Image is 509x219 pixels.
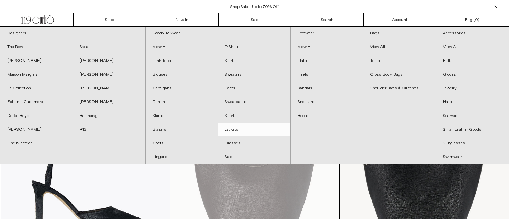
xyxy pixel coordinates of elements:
a: View All [363,40,435,54]
a: Bags [363,27,435,40]
a: Denim [146,95,218,109]
a: Blazers [146,123,218,136]
a: Maison Margiela [0,68,73,81]
a: Swimwear [436,150,509,164]
a: Sacai [73,40,145,54]
a: Shoulder Bags & Clutches [363,81,435,95]
a: Designers [0,27,145,40]
a: Search [291,13,364,26]
a: Jewelry [436,81,509,95]
a: Sweaters [218,68,290,81]
a: Bag () [436,13,509,26]
a: Ready To Wear [146,27,291,40]
a: Footwear [291,27,363,40]
a: View All [291,40,363,54]
a: Accessories [436,27,509,40]
a: [PERSON_NAME] [73,68,145,81]
a: Tank Tops [146,54,218,68]
a: Scarves [436,109,509,123]
a: New In [146,13,219,26]
a: Jackets [218,123,290,136]
a: One Nineteen [0,136,73,150]
a: Sneakers [291,95,363,109]
a: Belts [436,54,509,68]
a: Sale [218,150,290,164]
a: La Collection [0,81,73,95]
a: Extreme Cashmere [0,95,73,109]
a: [PERSON_NAME] [0,54,73,68]
a: Shorts [218,109,290,123]
a: Coats [146,136,218,150]
a: Dresses [218,136,290,150]
a: R13 [73,123,145,136]
a: [PERSON_NAME] [73,81,145,95]
a: Cardigans [146,81,218,95]
a: Doffer Boys [0,109,73,123]
a: View All [436,40,509,54]
a: Shirts [218,54,290,68]
a: Lingerie [146,150,218,164]
a: The Row [0,40,73,54]
a: Shop Sale - Up to 70% Off [230,4,279,10]
a: [PERSON_NAME] [73,54,145,68]
a: [PERSON_NAME] [0,123,73,136]
a: View All [146,40,218,54]
a: Sandals [291,81,363,95]
a: Totes [363,54,435,68]
span: 0 [475,17,478,23]
a: Sweatpants [218,95,290,109]
a: Cross Body Bags [363,68,435,81]
a: Heels [291,68,363,81]
a: Blouses [146,68,218,81]
a: Balenciaga [73,109,145,123]
a: Skirts [146,109,218,123]
a: Pants [218,81,290,95]
a: Flats [291,54,363,68]
a: Small Leather Goods [436,123,509,136]
a: Sale [219,13,291,26]
a: Shop [74,13,146,26]
a: Sunglasses [436,136,509,150]
a: Gloves [436,68,509,81]
a: Account [364,13,436,26]
a: Hats [436,95,509,109]
span: ) [475,17,479,23]
a: Boots [291,109,363,123]
a: [PERSON_NAME] [73,95,145,109]
a: T-Shirts [218,40,290,54]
